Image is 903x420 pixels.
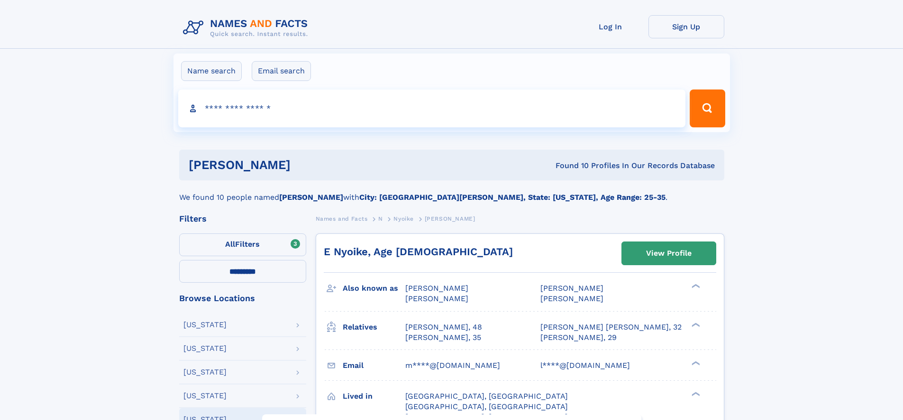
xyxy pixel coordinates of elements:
label: Filters [179,233,306,256]
b: [PERSON_NAME] [279,193,343,202]
div: [US_STATE] [183,368,227,376]
h1: [PERSON_NAME] [189,159,423,171]
div: View Profile [646,242,692,264]
div: [US_STATE] [183,392,227,400]
span: [PERSON_NAME] [405,284,468,293]
div: Browse Locations [179,294,306,303]
span: [PERSON_NAME] [425,215,475,222]
span: [PERSON_NAME] [405,294,468,303]
a: N [378,213,383,224]
h3: Also known as [343,280,405,296]
span: [GEOGRAPHIC_DATA], [GEOGRAPHIC_DATA] [405,402,568,411]
a: [PERSON_NAME], 35 [405,332,481,343]
label: Email search [252,61,311,81]
div: [US_STATE] [183,345,227,352]
a: Nyoike [393,213,414,224]
b: City: [GEOGRAPHIC_DATA][PERSON_NAME], State: [US_STATE], Age Range: 25-35 [359,193,666,202]
a: Names and Facts [316,213,368,224]
a: Log In [573,15,648,38]
span: Nyoike [393,215,414,222]
div: We found 10 people named with . [179,180,724,203]
a: [PERSON_NAME], 48 [405,322,482,332]
div: Found 10 Profiles In Our Records Database [423,161,715,171]
a: Sign Up [648,15,724,38]
a: View Profile [622,242,716,265]
div: Filters [179,214,306,223]
label: Name search [181,61,242,81]
span: [GEOGRAPHIC_DATA], [GEOGRAPHIC_DATA] [405,392,568,401]
span: [PERSON_NAME] [540,284,603,293]
a: [PERSON_NAME], 29 [540,332,617,343]
span: [PERSON_NAME] [540,294,603,303]
input: search input [178,89,686,127]
a: [PERSON_NAME] [PERSON_NAME], 32 [540,322,682,332]
div: ❯ [689,283,701,289]
h3: Lived in [343,388,405,404]
span: N [378,215,383,222]
div: ❯ [689,360,701,366]
div: ❯ [689,391,701,397]
span: All [225,240,235,249]
h3: Email [343,357,405,374]
a: E Nyoike, Age [DEMOGRAPHIC_DATA] [324,246,513,258]
div: [US_STATE] [183,321,227,329]
img: Logo Names and Facts [179,15,316,41]
h3: Relatives [343,319,405,335]
button: Search Button [690,89,725,127]
div: ❯ [689,322,701,328]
